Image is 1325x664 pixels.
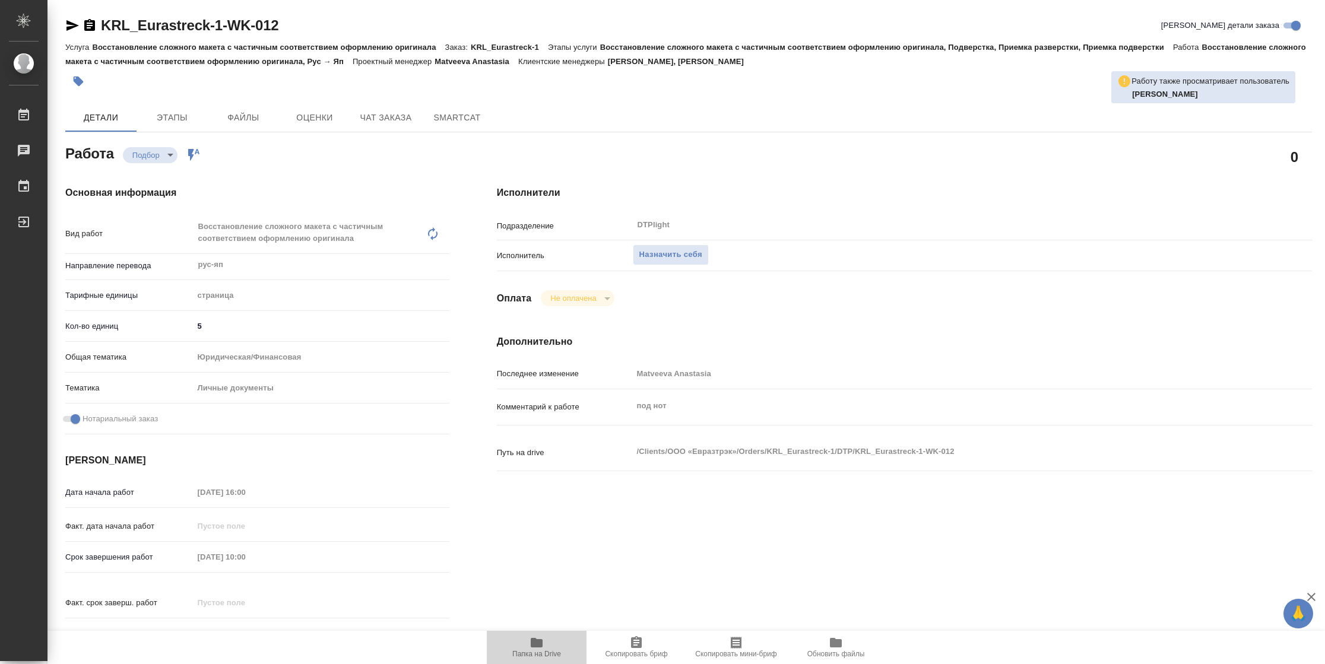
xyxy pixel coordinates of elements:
p: Matveeva Anastasia [435,57,518,66]
span: [PERSON_NAME] детали заказа [1161,20,1279,31]
input: Пустое поле [194,517,297,535]
div: страница [194,285,449,306]
button: Папка на Drive [487,631,587,664]
span: Этапы [144,110,201,125]
p: Вид работ [65,228,194,240]
span: Нотариальный заказ [83,413,158,425]
p: Комментарий к работе [497,401,633,413]
h4: Основная информация [65,186,449,200]
p: Восстановление сложного макета с частичным соответствием оформлению оригинала, Подверстка, Приемк... [600,43,1173,52]
h4: Исполнители [497,186,1312,200]
p: Дата начала работ [65,487,194,498]
span: Оценки [286,110,343,125]
button: Подбор [129,150,163,160]
p: Исполнитель [497,250,633,262]
p: Срок завершения услуги [65,628,194,640]
button: 🙏 [1283,599,1313,628]
p: Работу также просматривает пользователь [1131,75,1289,87]
p: Проектный менеджер [353,57,435,66]
textarea: /Clients/ООО «Евразтрэк»/Orders/KRL_Eurastreck-1/DTP/KRL_Eurastreck-1-WK-012 [633,441,1244,462]
p: Услуга [65,43,92,52]
p: Направление перевода [65,260,194,272]
button: Скопировать мини-бриф [686,631,786,664]
span: Папка на Drive [512,650,561,658]
textarea: под нот [633,396,1244,416]
input: Пустое поле [194,594,297,611]
p: Общая тематика [65,351,194,363]
p: Клиентские менеджеры [518,57,608,66]
h2: Работа [65,142,114,163]
p: Последнее изменение [497,368,633,380]
p: Заказ: [445,43,471,52]
p: Подразделение [497,220,633,232]
div: Юридическая/Финансовая [194,347,449,367]
p: Тарифные единицы [65,290,194,301]
span: 🙏 [1288,601,1308,626]
p: Этапы услуги [548,43,600,52]
button: Скопировать ссылку для ЯМессенджера [65,18,80,33]
div: Подбор [123,147,177,163]
button: Скопировать бриф [587,631,686,664]
p: Работа [1173,43,1202,52]
span: Детали [72,110,129,125]
p: [PERSON_NAME], [PERSON_NAME] [608,57,753,66]
span: Скопировать мини-бриф [695,650,776,658]
button: Добавить тэг [65,68,91,94]
input: ✎ Введи что-нибудь [194,625,297,642]
p: Восстановление сложного макета с частичным соответствием оформлению оригинала [92,43,445,52]
span: Чат заказа [357,110,414,125]
input: Пустое поле [194,548,297,565]
div: Личные документы [194,378,449,398]
p: Факт. дата начала работ [65,520,194,532]
p: Тематика [65,382,194,394]
button: Назначить себя [633,244,709,265]
span: Обновить файлы [807,650,865,658]
p: KRL_Eurastreck-1 [471,43,548,52]
h2: 0 [1291,147,1298,167]
a: KRL_Eurastreck-1-WK-012 [101,17,279,33]
button: Обновить файлы [786,631,886,664]
p: Срок завершения работ [65,551,194,563]
input: Пустое поле [194,484,297,501]
button: Скопировать ссылку [83,18,97,33]
p: Факт. срок заверш. работ [65,597,194,609]
h4: [PERSON_NAME] [65,453,449,468]
p: Кол-во единиц [65,320,194,332]
h4: Дополнительно [497,335,1312,349]
input: ✎ Введи что-нибудь [194,317,449,335]
b: [PERSON_NAME] [1132,90,1198,99]
span: Файлы [215,110,272,125]
p: Путь на drive [497,447,633,459]
span: Скопировать бриф [605,650,667,658]
input: Пустое поле [633,365,1244,382]
p: Ямковенко Вера [1132,88,1289,100]
button: Не оплачена [547,293,600,303]
div: Подбор [541,290,614,306]
h4: Оплата [497,291,532,306]
span: SmartCat [429,110,486,125]
span: Назначить себя [639,248,702,262]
